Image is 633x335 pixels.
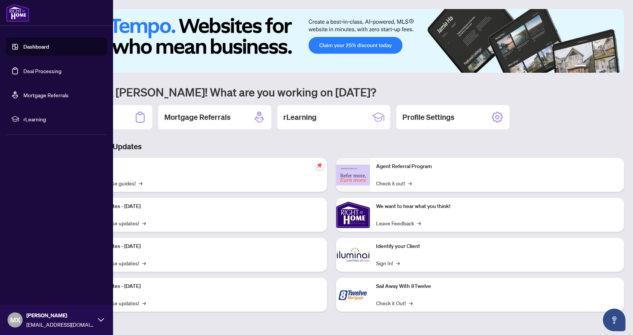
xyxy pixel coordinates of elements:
[23,92,69,98] a: Mortgage Referrals
[283,112,316,122] h2: rLearning
[39,9,624,73] img: Slide 0
[26,320,94,329] span: [EMAIL_ADDRESS][DOMAIN_NAME]
[376,282,618,291] p: Sail Away With 8Twelve
[589,65,592,68] button: 2
[315,161,324,170] span: pushpin
[402,112,454,122] h2: Profile Settings
[607,65,610,68] button: 5
[164,112,231,122] h2: Mortgage Referrals
[601,65,604,68] button: 4
[23,43,49,50] a: Dashboard
[142,299,146,307] span: →
[142,219,146,227] span: →
[79,202,321,211] p: Platform Updates - [DATE]
[139,179,142,187] span: →
[39,85,624,99] h1: Welcome back [PERSON_NAME]! What are you working on [DATE]?
[23,115,102,123] span: rLearning
[574,65,586,68] button: 1
[10,315,20,325] span: MX
[376,202,618,211] p: We want to hear what you think!
[79,162,321,171] p: Self-Help
[336,238,370,272] img: Identify your Client
[23,67,61,74] a: Deal Processing
[595,65,598,68] button: 3
[336,165,370,185] img: Agent Referral Program
[376,219,421,227] a: Leave Feedback→
[376,162,618,171] p: Agent Referral Program
[613,65,616,68] button: 6
[336,278,370,312] img: Sail Away With 8Twelve
[79,282,321,291] p: Platform Updates - [DATE]
[409,299,413,307] span: →
[417,219,421,227] span: →
[396,259,400,267] span: →
[79,242,321,251] p: Platform Updates - [DATE]
[376,179,412,187] a: Check it out!→
[376,259,400,267] a: Sign In!→
[376,299,413,307] a: Check it Out!→
[376,242,618,251] p: Identify your Client
[39,141,624,152] h3: Brokerage & Industry Updates
[26,311,94,320] span: [PERSON_NAME]
[142,259,146,267] span: →
[408,179,412,187] span: →
[336,198,370,232] img: We want to hear what you think!
[6,4,29,22] img: logo
[603,309,625,331] button: Open asap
